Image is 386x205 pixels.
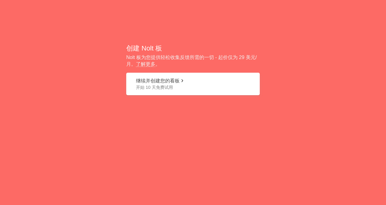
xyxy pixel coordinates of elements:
[136,84,250,90] span: 开始 10 天免费试用
[136,78,180,83] font: 继续并创建您的看板
[126,43,260,53] h2: 创建 Nolt 板
[126,73,260,96] button: 继续并创建您的看板开始 10 天免费试用
[136,61,155,67] a: 了解更多
[126,55,257,67] font: Nolt 板为您提供轻松收集反馈所需的一切 - 起价仅为 29 美元/月。 。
